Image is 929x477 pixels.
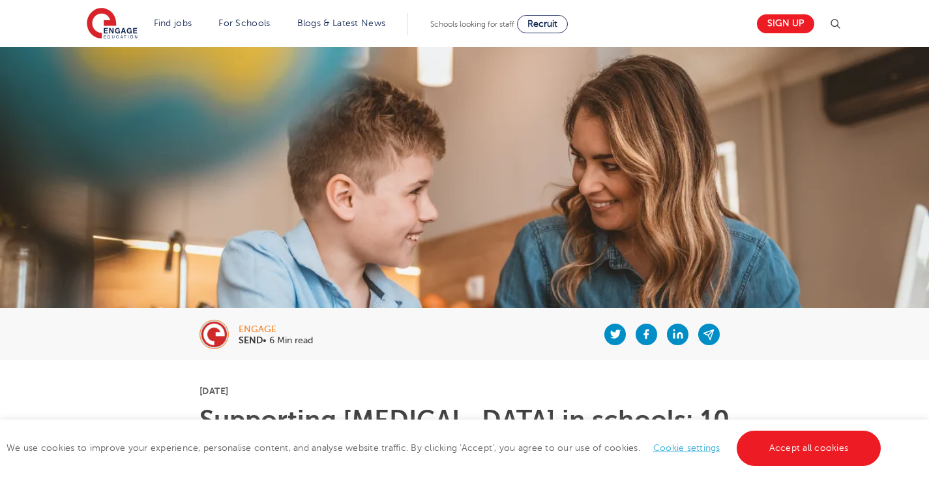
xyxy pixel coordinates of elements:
a: Blogs & Latest News [297,18,386,28]
p: [DATE] [199,386,730,395]
a: Sign up [757,14,814,33]
b: SEND [239,335,263,345]
a: Accept all cookies [737,431,881,466]
a: Cookie settings [653,443,720,453]
span: Recruit [527,19,557,29]
a: For Schools [218,18,270,28]
a: Find jobs [154,18,192,28]
div: engage [239,325,313,334]
img: Engage Education [87,8,138,40]
span: Schools looking for staff [430,20,514,29]
p: • 6 Min read [239,336,313,345]
a: Recruit [517,15,568,33]
h1: Supporting [MEDICAL_DATA] in schools: 10 teaching strategies [199,407,730,459]
span: We use cookies to improve your experience, personalise content, and analyse website traffic. By c... [7,443,884,453]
